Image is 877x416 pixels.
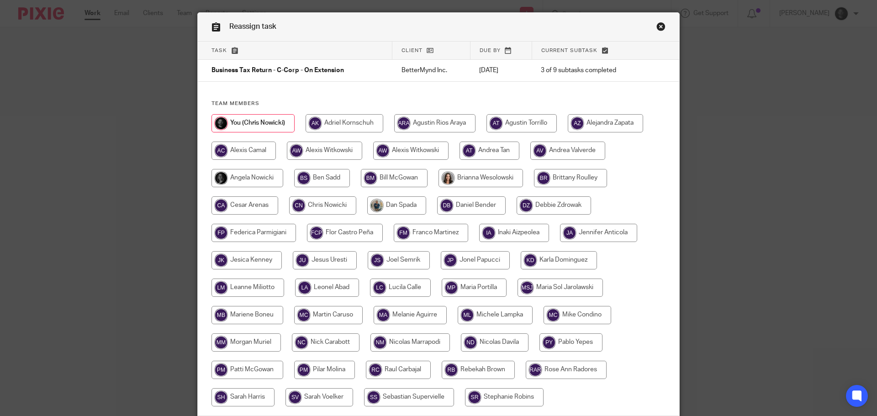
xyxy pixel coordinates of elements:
span: Client [402,48,423,53]
td: 3 of 9 subtasks completed [532,60,646,82]
span: Due by [480,48,501,53]
p: BetterMynd Inc. [402,66,461,75]
span: Business Tax Return - C-Corp - On Extension [211,68,344,74]
span: Reassign task [229,23,276,30]
h4: Team members [211,100,666,107]
span: Current subtask [541,48,597,53]
a: Close this dialog window [656,22,666,34]
p: [DATE] [479,66,523,75]
span: Task [211,48,227,53]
